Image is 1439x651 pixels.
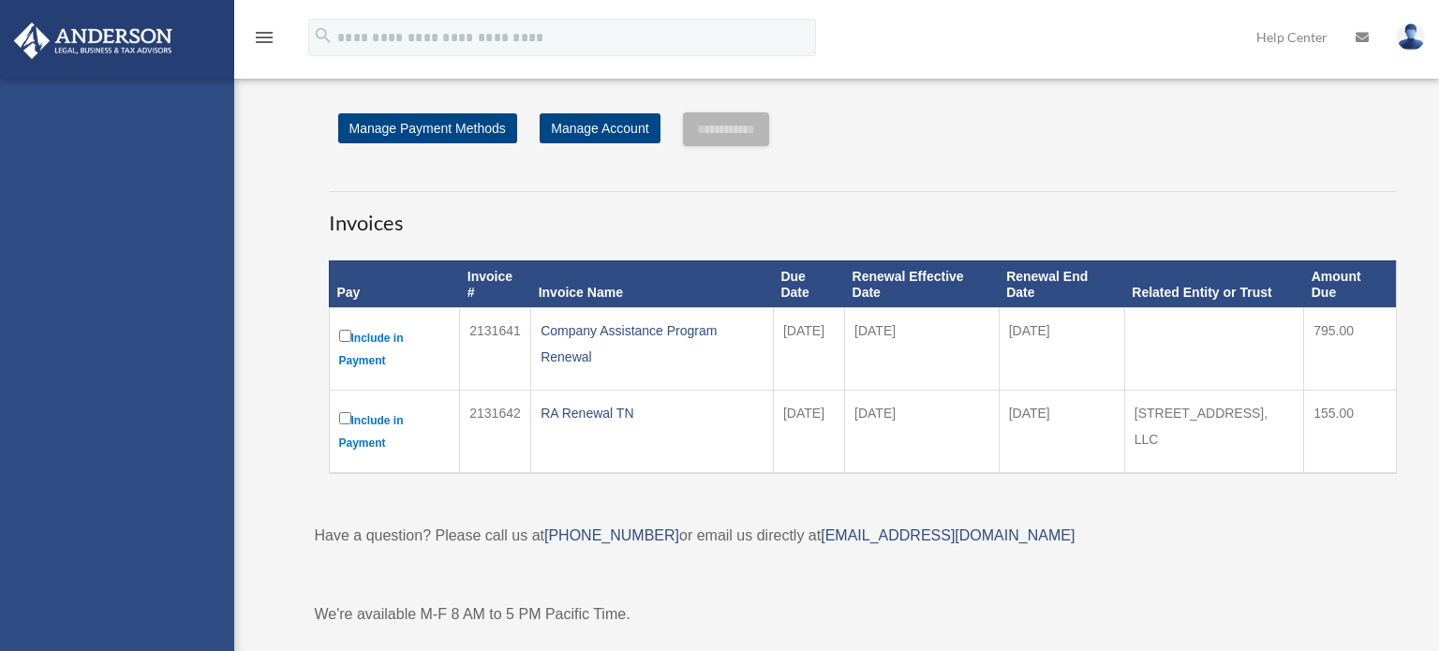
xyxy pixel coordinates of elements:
[339,326,451,372] label: Include in Payment
[339,412,351,424] input: Include in Payment
[329,191,1397,238] h3: Invoices
[329,260,460,308] th: Pay
[773,260,844,308] th: Due Date
[845,260,1000,308] th: Renewal Effective Date
[773,391,844,474] td: [DATE]
[339,330,351,342] input: Include in Payment
[1124,391,1303,474] td: [STREET_ADDRESS], LLC
[338,113,517,143] a: Manage Payment Methods
[460,391,531,474] td: 2131642
[821,527,1075,543] a: [EMAIL_ADDRESS][DOMAIN_NAME]
[540,113,660,143] a: Manage Account
[1304,260,1396,308] th: Amount Due
[773,308,844,391] td: [DATE]
[315,523,1411,549] p: Have a question? Please call us at or email us directly at
[845,391,1000,474] td: [DATE]
[315,601,1411,628] p: We're available M-F 8 AM to 5 PM Pacific Time.
[313,25,334,46] i: search
[253,26,275,49] i: menu
[1304,308,1396,391] td: 795.00
[541,318,764,370] div: Company Assistance Program Renewal
[541,400,764,426] div: RA Renewal TN
[460,308,531,391] td: 2131641
[1124,260,1303,308] th: Related Entity or Trust
[999,260,1124,308] th: Renewal End Date
[460,260,531,308] th: Invoice #
[999,308,1124,391] td: [DATE]
[544,527,679,543] a: [PHONE_NUMBER]
[253,33,275,49] a: menu
[8,22,178,59] img: Anderson Advisors Platinum Portal
[339,408,451,454] label: Include in Payment
[531,260,774,308] th: Invoice Name
[845,308,1000,391] td: [DATE]
[999,391,1124,474] td: [DATE]
[1304,391,1396,474] td: 155.00
[1397,23,1425,51] img: User Pic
